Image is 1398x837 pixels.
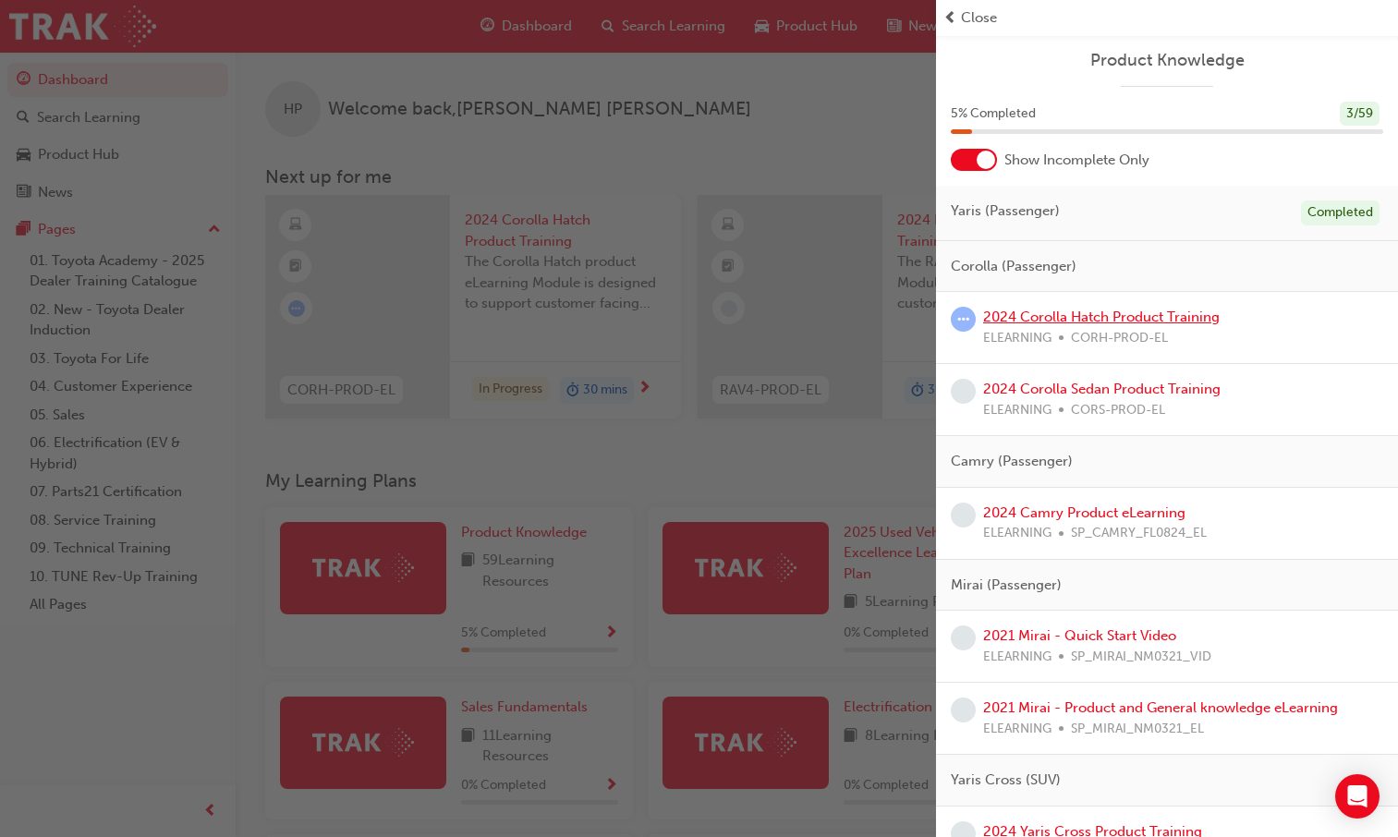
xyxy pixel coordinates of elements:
[983,719,1052,740] span: ELEARNING
[951,451,1073,472] span: Camry (Passenger)
[951,503,976,528] span: learningRecordVerb_NONE-icon
[983,504,1185,521] a: 2024 Camry Product eLearning
[951,697,976,722] span: learningRecordVerb_NONE-icon
[951,50,1383,71] a: Product Knowledge
[1301,200,1380,225] div: Completed
[951,307,976,332] span: learningRecordVerb_ATTEMPT-icon
[943,7,1391,29] button: prev-iconClose
[983,381,1221,397] a: 2024 Corolla Sedan Product Training
[951,200,1060,222] span: Yaris (Passenger)
[983,400,1052,421] span: ELEARNING
[951,256,1076,277] span: Corolla (Passenger)
[1071,328,1168,349] span: CORH-PROD-EL
[1071,523,1207,544] span: SP_CAMRY_FL0824_EL
[951,575,1062,596] span: Mirai (Passenger)
[1071,719,1204,740] span: SP_MIRAI_NM0321_EL
[983,647,1052,668] span: ELEARNING
[983,309,1220,325] a: 2024 Corolla Hatch Product Training
[1340,102,1380,127] div: 3 / 59
[983,699,1338,716] a: 2021 Mirai - Product and General knowledge eLearning
[951,625,976,650] span: learningRecordVerb_NONE-icon
[961,7,997,29] span: Close
[951,379,976,404] span: learningRecordVerb_NONE-icon
[951,103,1036,125] span: 5 % Completed
[983,627,1176,644] a: 2021 Mirai - Quick Start Video
[951,770,1061,791] span: Yaris Cross (SUV)
[983,328,1052,349] span: ELEARNING
[1004,150,1149,171] span: Show Incomplete Only
[1071,647,1211,668] span: SP_MIRAI_NM0321_VID
[1071,400,1165,421] span: CORS-PROD-EL
[983,523,1052,544] span: ELEARNING
[1335,774,1380,819] div: Open Intercom Messenger
[943,7,957,29] span: prev-icon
